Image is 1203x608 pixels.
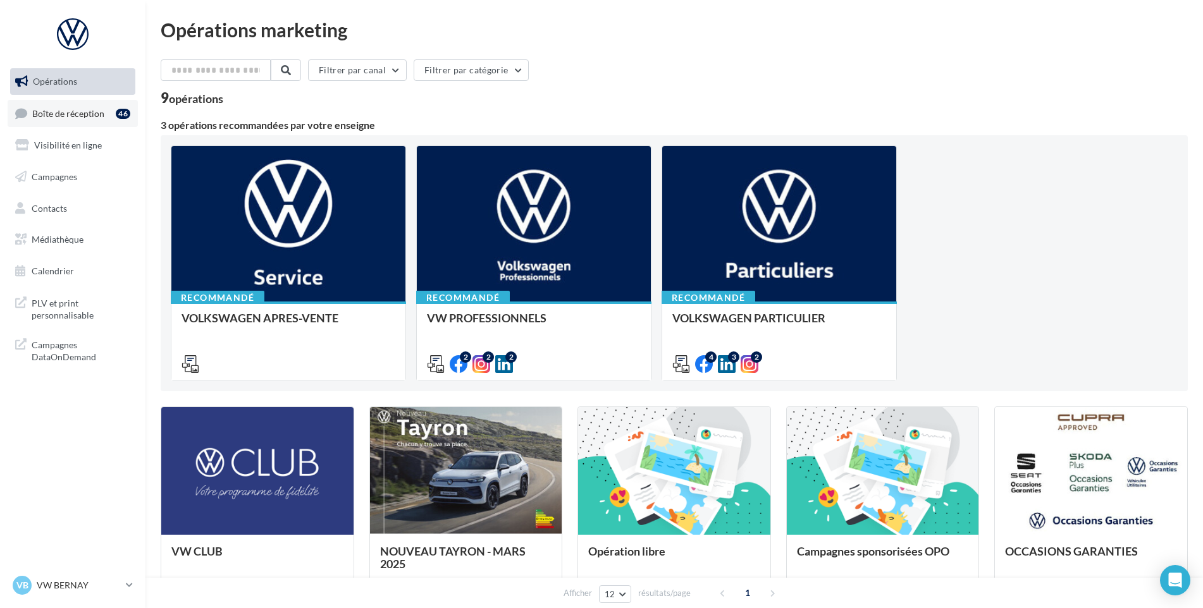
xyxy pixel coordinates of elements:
div: 3 [728,351,739,363]
div: 46 [116,109,130,119]
div: Recommandé [171,291,264,305]
div: Open Intercom Messenger [1160,565,1190,595]
span: résultats/page [638,587,691,599]
span: Campagnes [32,171,77,182]
div: 2 [505,351,517,363]
span: Campagnes DataOnDemand [32,336,130,363]
button: Filtrer par catégorie [414,59,529,81]
span: NOUVEAU TAYRON - MARS 2025 [380,544,526,571]
span: Contacts [32,202,67,213]
div: 2 [460,351,471,363]
a: Visibilité en ligne [8,132,138,159]
span: Boîte de réception [32,107,104,118]
a: Calendrier [8,258,138,284]
span: VOLKSWAGEN APRES-VENTE [182,311,338,325]
button: 12 [599,585,631,603]
span: 1 [737,583,758,603]
span: 12 [605,589,615,599]
a: Campagnes DataOnDemand [8,331,138,368]
span: Calendrier [32,265,74,276]
div: Recommandé [662,291,755,305]
div: 2 [483,351,494,363]
span: Médiathèque [32,234,83,245]
div: 9 [161,91,223,105]
span: VB [16,579,28,592]
div: 2 [751,351,762,363]
a: Campagnes [8,164,138,190]
a: Boîte de réception46 [8,100,138,127]
div: opérations [169,93,223,104]
a: Contacts [8,195,138,222]
div: 4 [705,351,717,363]
div: Opérations marketing [161,20,1188,39]
span: Campagnes sponsorisées OPO [797,544,949,558]
span: OCCASIONS GARANTIES [1005,544,1138,558]
button: Filtrer par canal [308,59,407,81]
a: VB VW BERNAY [10,573,135,597]
div: 3 opérations recommandées par votre enseigne [161,120,1188,130]
a: PLV et print personnalisable [8,289,138,327]
a: Opérations [8,68,138,95]
span: PLV et print personnalisable [32,295,130,322]
div: Recommandé [416,291,510,305]
span: Opérations [33,76,77,87]
span: VOLKSWAGEN PARTICULIER [672,311,825,325]
span: VW CLUB [171,544,223,558]
a: Médiathèque [8,226,138,253]
p: VW BERNAY [37,579,121,592]
span: Visibilité en ligne [34,140,102,150]
span: Opération libre [588,544,665,558]
span: Afficher [564,587,592,599]
span: VW PROFESSIONNELS [427,311,546,325]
